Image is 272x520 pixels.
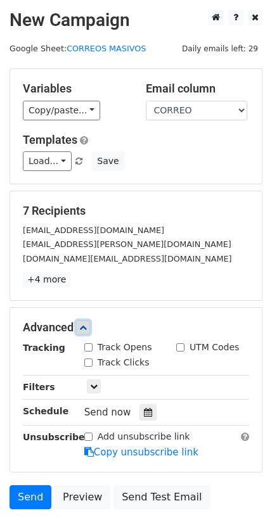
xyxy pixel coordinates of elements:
[209,459,272,520] div: Widget de chat
[98,356,150,369] label: Track Clicks
[84,447,198,458] a: Copy unsubscribe link
[91,151,124,171] button: Save
[23,382,55,392] strong: Filters
[113,485,210,509] a: Send Test Email
[23,101,100,120] a: Copy/paste...
[23,432,85,442] strong: Unsubscribe
[23,254,231,263] small: [DOMAIN_NAME][EMAIL_ADDRESS][DOMAIN_NAME]
[146,82,250,96] h5: Email column
[23,343,65,353] strong: Tracking
[23,320,249,334] h5: Advanced
[23,239,231,249] small: [EMAIL_ADDRESS][PERSON_NAME][DOMAIN_NAME]
[23,151,72,171] a: Load...
[84,407,131,418] span: Send now
[23,204,249,218] h5: 7 Recipients
[209,459,272,520] iframe: Chat Widget
[23,133,77,146] a: Templates
[190,341,239,354] label: UTM Codes
[67,44,146,53] a: CORREOS MASIVOS
[23,225,164,235] small: [EMAIL_ADDRESS][DOMAIN_NAME]
[10,485,51,509] a: Send
[178,44,262,53] a: Daily emails left: 29
[98,430,190,443] label: Add unsubscribe link
[55,485,110,509] a: Preview
[98,341,152,354] label: Track Opens
[23,272,70,288] a: +4 more
[23,82,127,96] h5: Variables
[23,406,68,416] strong: Schedule
[10,44,146,53] small: Google Sheet:
[178,42,262,56] span: Daily emails left: 29
[10,10,262,31] h2: New Campaign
